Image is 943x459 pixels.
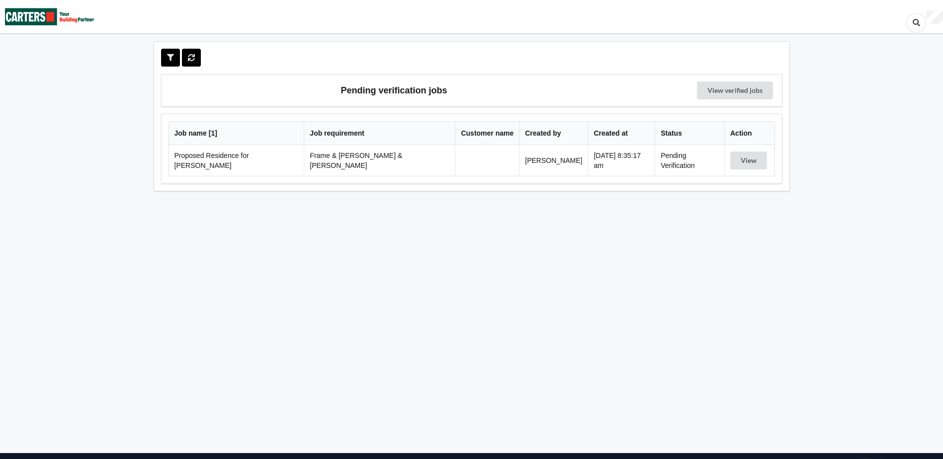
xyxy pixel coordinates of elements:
[169,81,620,99] h3: Pending verification jobs
[519,145,588,176] td: [PERSON_NAME]
[697,81,773,99] a: View verified jobs
[588,145,655,176] td: [DATE] 8:35:17 am
[5,0,94,33] img: Carters
[169,122,304,145] th: Job name [ 1 ]
[169,145,304,176] td: Proposed Residence for [PERSON_NAME]
[588,122,655,145] th: Created at
[655,145,724,176] td: Pending Verification
[730,152,767,169] button: View
[304,122,455,145] th: Job requirement
[455,122,519,145] th: Customer name
[730,156,769,164] a: View
[304,145,455,176] td: Frame & [PERSON_NAME] & [PERSON_NAME]
[655,122,724,145] th: Status
[926,10,943,24] div: User Profile
[724,122,774,145] th: Action
[519,122,588,145] th: Created by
